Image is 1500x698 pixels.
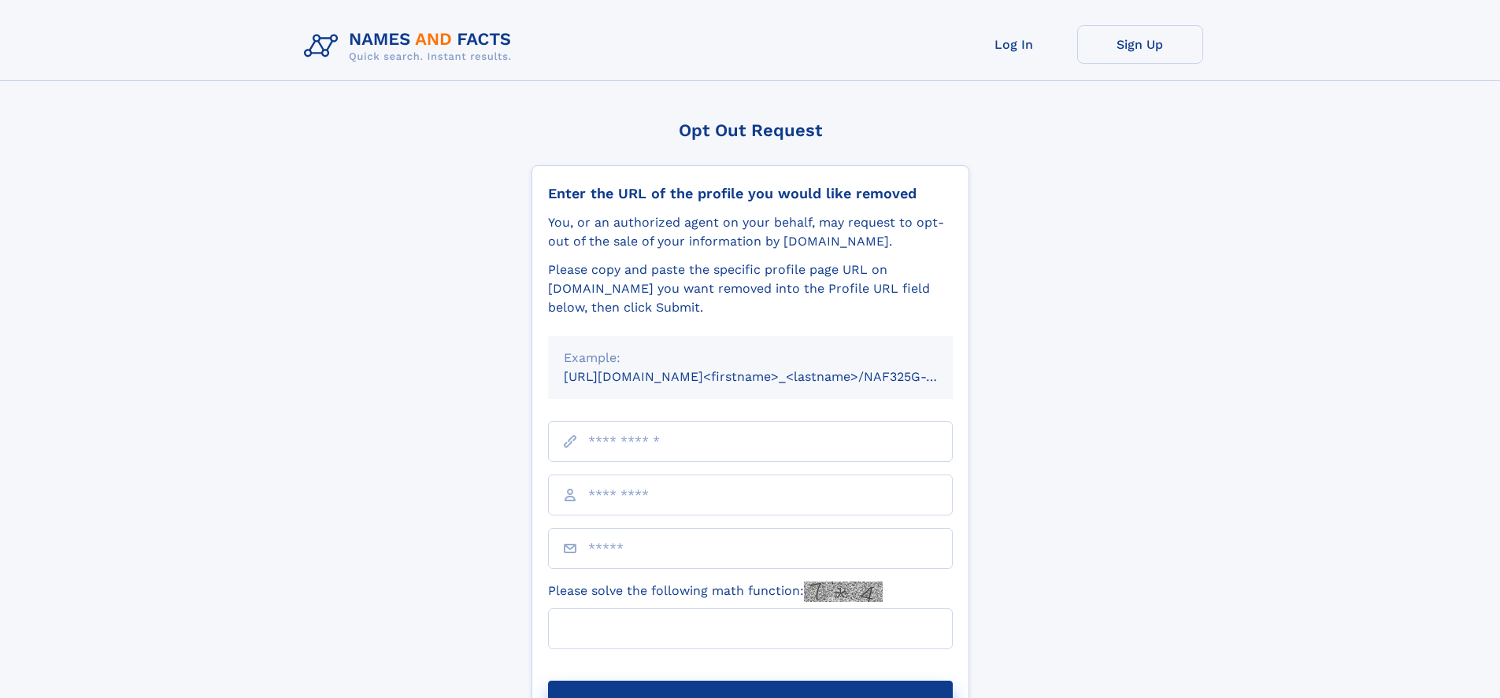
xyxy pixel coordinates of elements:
[951,25,1077,64] a: Log In
[548,213,953,251] div: You, or an authorized agent on your behalf, may request to opt-out of the sale of your informatio...
[298,25,524,68] img: Logo Names and Facts
[1077,25,1203,64] a: Sign Up
[548,260,953,317] div: Please copy and paste the specific profile page URL on [DOMAIN_NAME] you want removed into the Pr...
[548,582,883,602] label: Please solve the following math function:
[531,120,969,140] div: Opt Out Request
[548,185,953,202] div: Enter the URL of the profile you would like removed
[564,369,983,384] small: [URL][DOMAIN_NAME]<firstname>_<lastname>/NAF325G-xxxxxxxx
[564,349,937,367] div: Example:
